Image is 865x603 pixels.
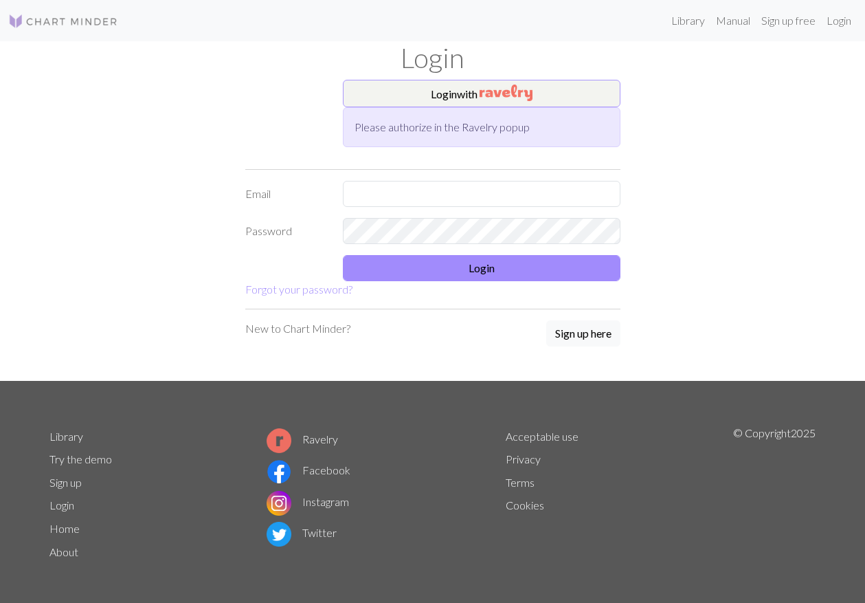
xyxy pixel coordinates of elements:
p: © Copyright 2025 [733,425,816,564]
a: Ravelry [267,432,338,446]
a: Forgot your password? [245,283,352,296]
img: Twitter logo [267,522,291,547]
button: Sign up here [546,320,620,347]
img: Instagram logo [267,491,291,516]
a: Library [49,430,83,443]
a: Privacy [506,452,541,465]
a: Manual [710,7,756,34]
a: Try the demo [49,452,112,465]
a: About [49,545,78,558]
p: New to Chart Minder? [245,320,350,337]
a: Home [49,522,80,535]
div: Please authorize in the Ravelry popup [343,107,620,147]
label: Email [237,181,335,207]
img: Ravelry logo [267,428,291,453]
a: Twitter [267,526,337,539]
a: Sign up [49,476,82,489]
button: Login [343,255,620,281]
button: Loginwith [343,80,620,107]
a: Sign up here [546,320,620,348]
img: Logo [8,13,118,30]
label: Password [237,218,335,244]
a: Cookies [506,498,544,512]
a: Instagram [267,495,349,508]
a: Sign up free [756,7,821,34]
a: Acceptable use [506,430,578,443]
a: Login [821,7,857,34]
a: Login [49,498,74,512]
a: Terms [506,476,535,489]
img: Facebook logo [267,459,291,484]
a: Library [666,7,710,34]
a: Facebook [267,463,350,476]
img: Ravelry [480,85,532,101]
h1: Login [41,41,824,74]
